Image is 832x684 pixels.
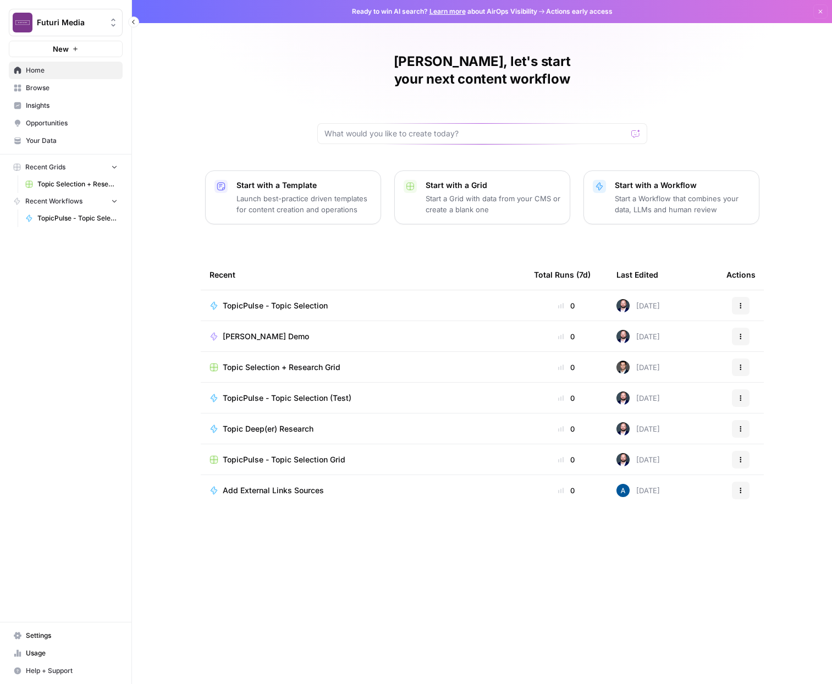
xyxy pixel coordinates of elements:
[20,209,123,227] a: TopicPulse - Topic Selection
[53,43,69,54] span: New
[583,170,759,224] button: Start with a WorkflowStart a Workflow that combines your data, LLMs and human review
[9,627,123,644] a: Settings
[210,423,516,434] a: Topic Deep(er) Research
[426,180,561,191] p: Start with a Grid
[210,300,516,311] a: TopicPulse - Topic Selection
[324,128,627,139] input: What would you like to create today?
[210,485,516,496] a: Add External Links Sources
[210,454,516,465] a: TopicPulse - Topic Selection Grid
[26,83,118,93] span: Browse
[223,423,313,434] span: Topic Deep(er) Research
[616,391,660,405] div: [DATE]
[26,136,118,146] span: Your Data
[37,213,118,223] span: TopicPulse - Topic Selection
[534,454,599,465] div: 0
[429,7,466,15] a: Learn more
[616,391,630,405] img: hkrs5at3lwacmvgzdjs0hcqw3ft7
[616,330,630,343] img: hkrs5at3lwacmvgzdjs0hcqw3ft7
[223,393,351,404] span: TopicPulse - Topic Selection (Test)
[426,193,561,215] p: Start a Grid with data from your CMS or create a blank one
[13,13,32,32] img: Futuri Media Logo
[223,454,345,465] span: TopicPulse - Topic Selection Grid
[616,484,660,497] div: [DATE]
[9,114,123,132] a: Opportunities
[616,422,660,435] div: [DATE]
[534,423,599,434] div: 0
[236,193,372,215] p: Launch best-practice driven templates for content creation and operations
[9,159,123,175] button: Recent Grids
[223,331,309,342] span: [PERSON_NAME] Demo
[616,453,660,466] div: [DATE]
[26,631,118,641] span: Settings
[9,132,123,150] a: Your Data
[26,65,118,75] span: Home
[25,196,82,206] span: Recent Workflows
[615,193,750,215] p: Start a Workflow that combines your data, LLMs and human review
[616,422,630,435] img: hkrs5at3lwacmvgzdjs0hcqw3ft7
[317,53,647,88] h1: [PERSON_NAME], let's start your next content workflow
[26,648,118,658] span: Usage
[726,260,756,290] div: Actions
[26,666,118,676] span: Help + Support
[20,175,123,193] a: Topic Selection + Research Grid
[236,180,372,191] p: Start with a Template
[223,362,340,373] span: Topic Selection + Research Grid
[616,299,630,312] img: hkrs5at3lwacmvgzdjs0hcqw3ft7
[546,7,613,16] span: Actions early access
[616,299,660,312] div: [DATE]
[534,260,591,290] div: Total Runs (7d)
[616,361,630,374] img: n8d98mbxvatjd9lqgbj2kl719jgi
[9,79,123,97] a: Browse
[534,300,599,311] div: 0
[534,485,599,496] div: 0
[534,393,599,404] div: 0
[9,62,123,79] a: Home
[615,180,750,191] p: Start with a Workflow
[37,17,103,28] span: Futuri Media
[9,97,123,114] a: Insights
[616,484,630,497] img: he81ibor8lsei4p3qvg4ugbvimgp
[26,101,118,111] span: Insights
[9,41,123,57] button: New
[352,7,537,16] span: Ready to win AI search? about AirOps Visibility
[205,170,381,224] button: Start with a TemplateLaunch best-practice driven templates for content creation and operations
[534,362,599,373] div: 0
[210,260,516,290] div: Recent
[25,162,65,172] span: Recent Grids
[9,644,123,662] a: Usage
[616,260,658,290] div: Last Edited
[26,118,118,128] span: Opportunities
[37,179,118,189] span: Topic Selection + Research Grid
[534,331,599,342] div: 0
[210,331,516,342] a: [PERSON_NAME] Demo
[210,362,516,373] a: Topic Selection + Research Grid
[616,361,660,374] div: [DATE]
[9,662,123,680] button: Help + Support
[223,300,328,311] span: TopicPulse - Topic Selection
[9,9,123,36] button: Workspace: Futuri Media
[210,393,516,404] a: TopicPulse - Topic Selection (Test)
[616,453,630,466] img: hkrs5at3lwacmvgzdjs0hcqw3ft7
[9,193,123,209] button: Recent Workflows
[394,170,570,224] button: Start with a GridStart a Grid with data from your CMS or create a blank one
[616,330,660,343] div: [DATE]
[223,485,324,496] span: Add External Links Sources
